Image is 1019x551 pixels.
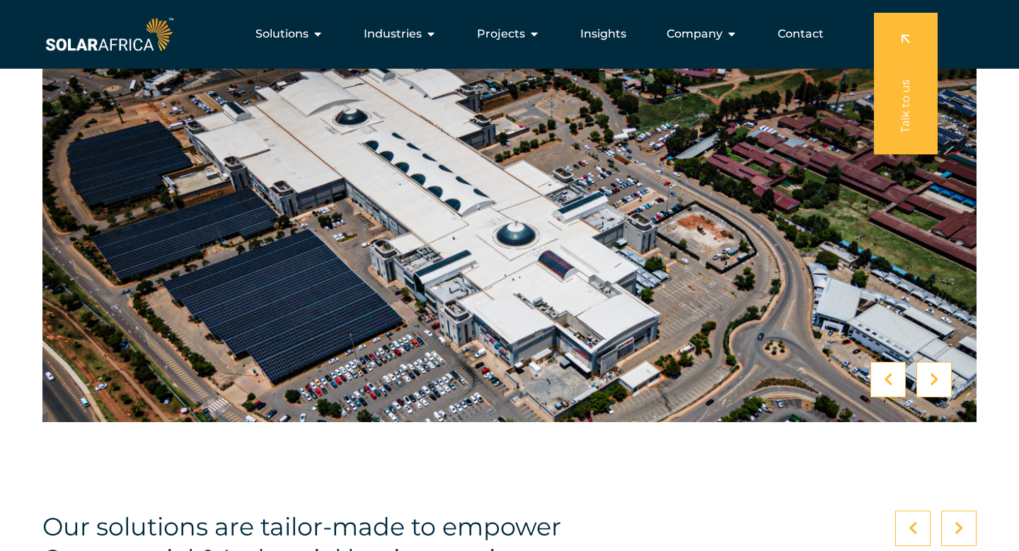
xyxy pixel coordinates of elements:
[176,20,835,48] nav: Menu
[477,25,525,42] span: Projects
[176,20,835,48] div: Menu Toggle
[778,25,824,42] a: Contact
[364,25,422,42] span: Industries
[580,25,626,42] a: Insights
[667,25,722,42] span: Company
[255,25,309,42] span: Solutions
